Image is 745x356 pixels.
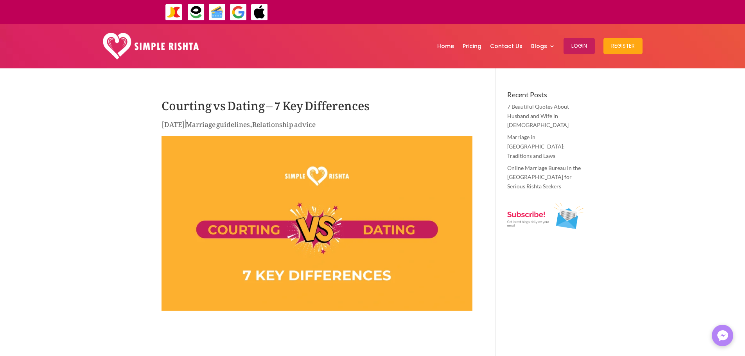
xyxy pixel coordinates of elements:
img: Messenger [715,328,731,343]
span: [DATE] [162,114,185,131]
h1: Courting vs Dating – 7 Key Differences [162,91,472,118]
a: Login [564,26,595,66]
a: Pricing [463,26,481,66]
img: ApplePay-icon [251,4,268,21]
a: Marriage guidelines [186,114,250,131]
img: JazzCash-icon [165,4,183,21]
h4: Recent Posts [507,91,583,102]
img: EasyPaisa-icon [187,4,205,21]
a: Register [603,26,643,66]
strong: جاز کیش [452,5,472,18]
strong: ایزی پیسہ [427,5,450,18]
a: Online Marriage Bureau in the [GEOGRAPHIC_DATA] for Serious Rishta Seekers [507,165,581,190]
a: 7 Beautiful Quotes About Husband and Wife in [DEMOGRAPHIC_DATA] [507,103,569,129]
a: Blogs [531,26,555,66]
img: GooglePay-icon [230,4,247,21]
button: Register [603,38,643,54]
p: | , [162,118,472,134]
a: Marriage in [GEOGRAPHIC_DATA]: Traditions and Laws [507,134,565,159]
img: Understand Courting vs Dating in 2025 - 7 Key Differences [162,136,472,311]
a: Home [437,26,454,66]
a: Relationship advice [252,114,316,131]
img: Credit Cards [208,4,226,21]
a: Contact Us [490,26,522,66]
div: ایپ میں پیمنٹ صرف گوگل پے اور ایپل پے کے ذریعے ممکن ہے۔ ، یا کریڈٹ کارڈ کے ذریعے ویب سائٹ پر ہوگی۔ [300,7,637,16]
button: Login [564,38,595,54]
